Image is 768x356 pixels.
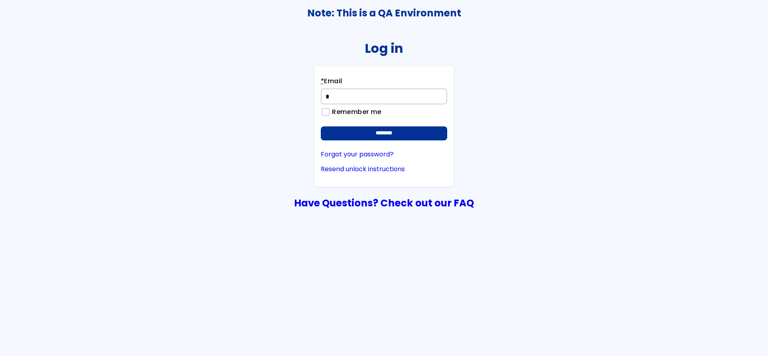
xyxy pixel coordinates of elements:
[321,151,447,158] a: Forgot your password?
[321,76,324,86] abbr: required
[294,196,474,210] a: Have Questions? Check out our FAQ
[365,41,403,56] h2: Log in
[321,166,447,173] a: Resend unlock instructions
[328,108,381,116] label: Remember me
[0,8,768,19] h3: Note: This is a QA Environment
[321,76,342,88] label: Email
